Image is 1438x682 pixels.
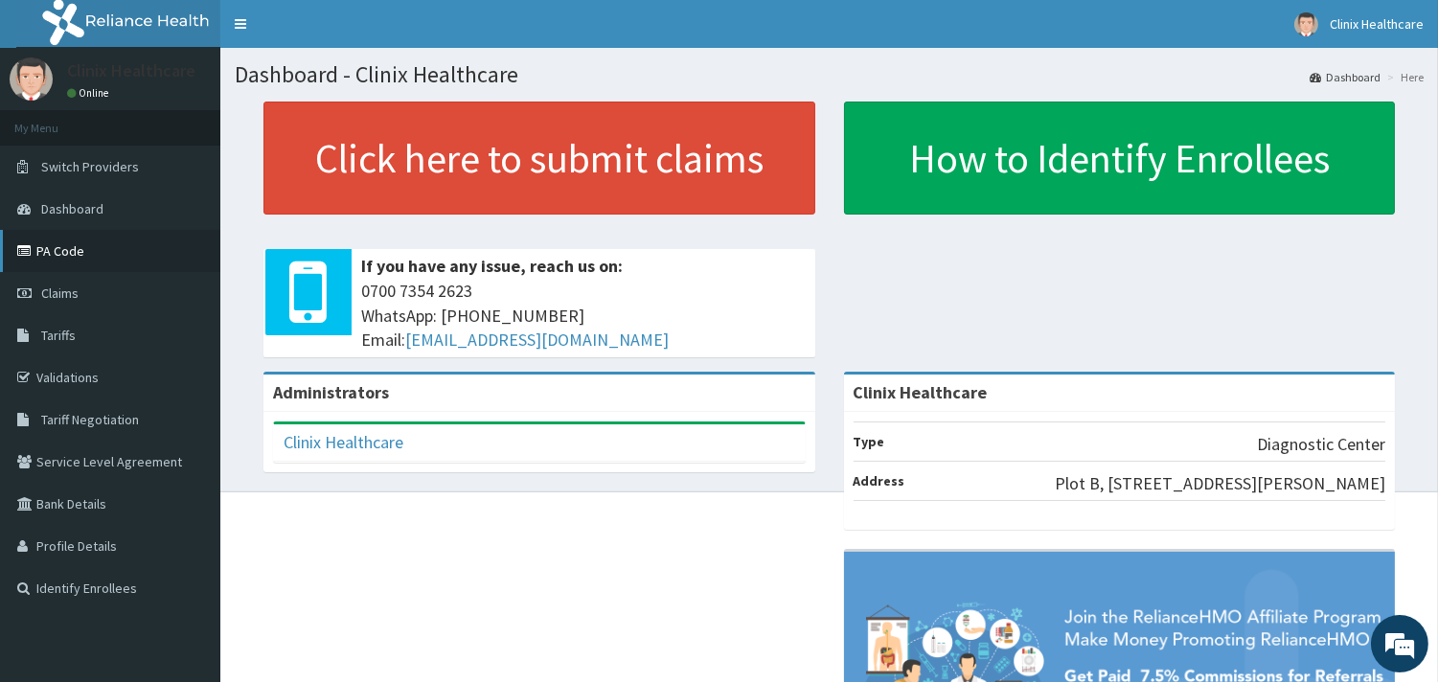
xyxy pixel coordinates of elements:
[67,86,113,100] a: Online
[361,255,623,277] b: If you have any issue, reach us on:
[1055,471,1385,496] p: Plot B, [STREET_ADDRESS][PERSON_NAME]
[844,102,1396,215] a: How to Identify Enrollees
[100,107,322,132] div: Chat with us now
[854,433,885,450] b: Type
[1310,69,1381,85] a: Dashboard
[111,214,264,407] span: We're online!
[405,329,669,351] a: [EMAIL_ADDRESS][DOMAIN_NAME]
[235,62,1424,87] h1: Dashboard - Clinix Healthcare
[67,62,195,80] p: Clinix Healthcare
[1330,15,1424,33] span: Clinix Healthcare
[10,57,53,101] img: User Image
[854,472,905,489] b: Address
[41,158,139,175] span: Switch Providers
[361,279,806,352] span: 0700 7354 2623 WhatsApp: [PHONE_NUMBER] Email:
[41,327,76,344] span: Tariffs
[1257,432,1385,457] p: Diagnostic Center
[273,381,389,403] b: Administrators
[1382,69,1424,85] li: Here
[41,411,139,428] span: Tariff Negotiation
[263,102,815,215] a: Click here to submit claims
[41,284,79,302] span: Claims
[284,431,403,453] a: Clinix Healthcare
[10,467,365,534] textarea: Type your message and hit 'Enter'
[314,10,360,56] div: Minimize live chat window
[35,96,78,144] img: d_794563401_company_1708531726252_794563401
[41,200,103,217] span: Dashboard
[854,381,988,403] strong: Clinix Healthcare
[1294,12,1318,36] img: User Image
